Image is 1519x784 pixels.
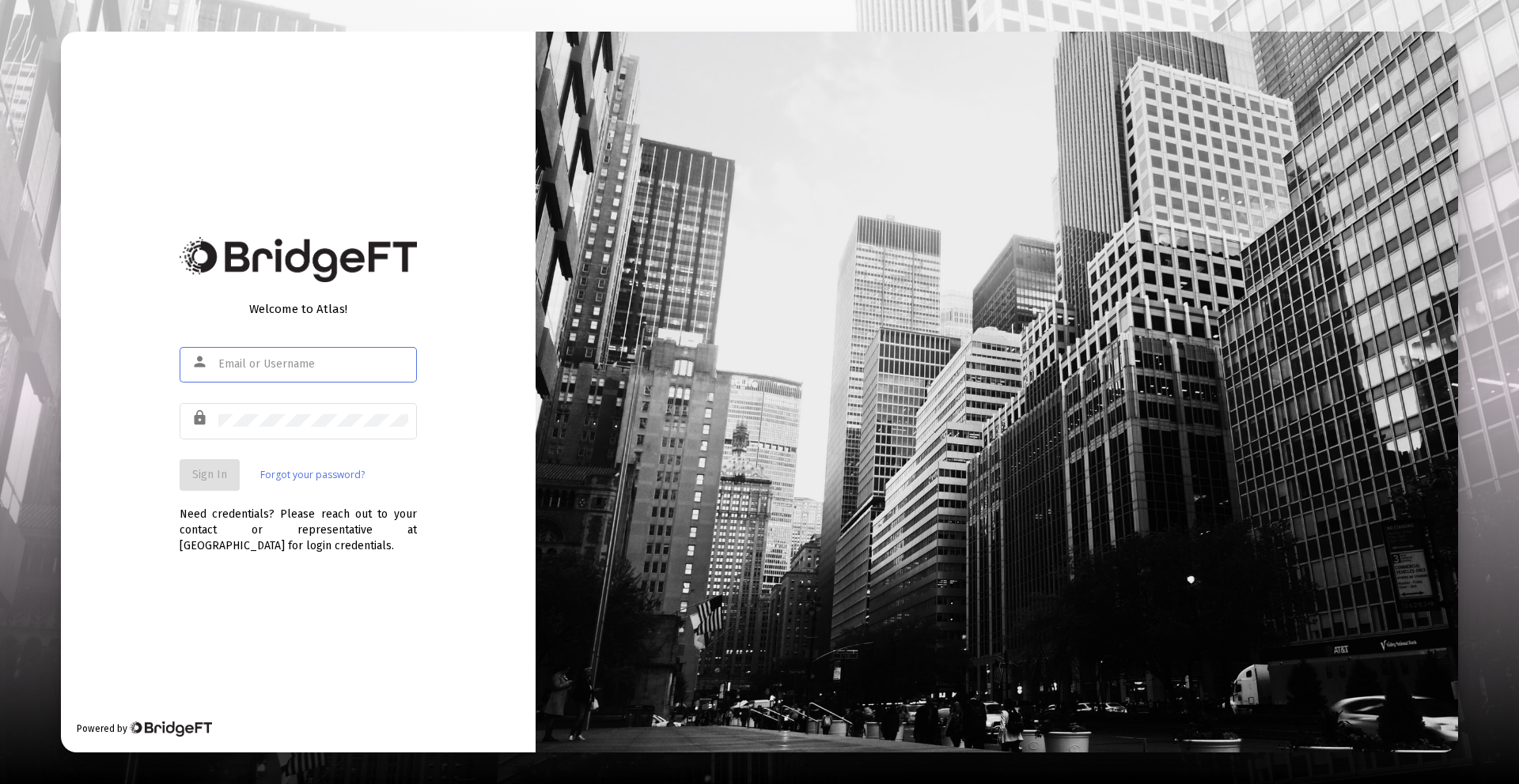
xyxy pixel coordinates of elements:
[192,468,227,481] span: Sign In
[180,301,417,317] div: Welcome to Atlas!
[180,237,417,282] img: Bridge Financial Technology Logo
[260,467,365,483] a: Forgot your password?
[77,721,212,737] div: Powered by
[218,358,408,371] input: Email or Username
[180,491,417,554] div: Need credentials? Please reach out to your contact or representative at [GEOGRAPHIC_DATA] for log...
[180,459,240,491] button: Sign In
[129,721,212,737] img: Bridge Financial Technology Logo
[191,409,210,428] mat-icon: lock
[191,352,210,371] mat-icon: person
